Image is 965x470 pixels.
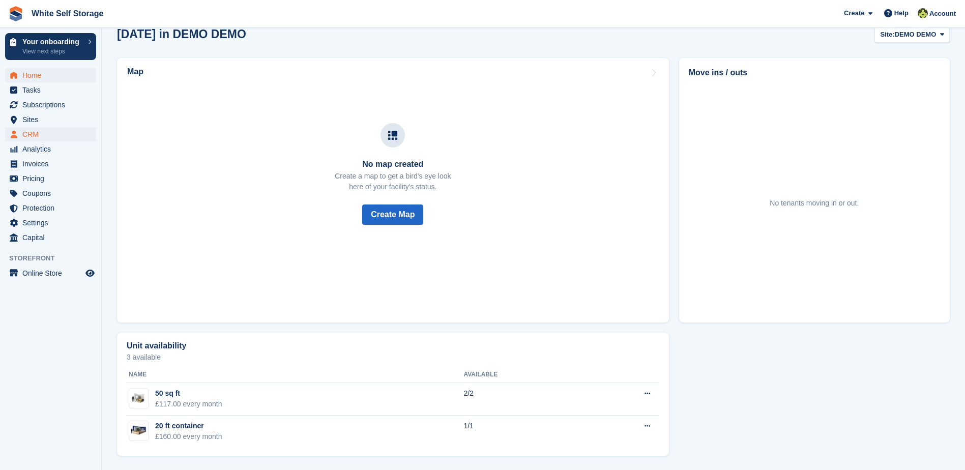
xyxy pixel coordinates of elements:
div: £160.00 every month [155,431,222,442]
p: 3 available [127,354,659,361]
a: menu [5,98,96,112]
a: Preview store [84,267,96,279]
span: Home [22,68,83,82]
span: Site: [880,30,894,40]
a: menu [5,68,96,82]
div: 20 ft container [155,421,222,431]
h2: Unit availability [127,341,186,350]
p: View next steps [22,47,83,56]
th: Name [127,367,463,383]
img: stora-icon-8386f47178a22dfd0bd8f6a31ec36ba5ce8667c1dd55bd0f319d3a0aa187defe.svg [8,6,23,21]
a: menu [5,186,96,200]
a: menu [5,266,96,280]
img: Jay White [918,8,928,18]
span: Settings [22,216,83,230]
h3: No map created [335,160,451,169]
span: CRM [22,127,83,141]
span: Storefront [9,253,101,263]
span: Online Store [22,266,83,280]
th: Available [463,367,583,383]
span: Analytics [22,142,83,156]
a: menu [5,230,96,245]
div: £117.00 every month [155,399,222,409]
span: Pricing [22,171,83,186]
span: DEMO DEMO [895,30,937,40]
a: menu [5,83,96,97]
div: No tenants moving in or out. [770,198,859,209]
a: White Self Storage [27,5,107,22]
img: 50.jpg [129,391,149,406]
a: menu [5,171,96,186]
button: Create Map [362,204,423,225]
p: Your onboarding [22,38,83,45]
span: Coupons [22,186,83,200]
span: Create [844,8,864,18]
span: Account [929,9,956,19]
a: Map No map created Create a map to get a bird's eye lookhere of your facility's status. Create Map [117,58,669,322]
div: 50 sq ft [155,388,222,399]
td: 1/1 [463,416,583,448]
button: Site: DEMO DEMO [874,26,950,43]
span: Sites [22,112,83,127]
a: menu [5,127,96,141]
span: Subscriptions [22,98,83,112]
h2: Map [127,67,143,76]
img: 20.jpg [129,423,149,438]
a: menu [5,157,96,171]
a: Your onboarding View next steps [5,33,96,60]
span: Capital [22,230,83,245]
a: menu [5,112,96,127]
h2: Move ins / outs [689,67,940,79]
span: Tasks [22,83,83,97]
p: Create a map to get a bird's eye look here of your facility's status. [335,171,451,192]
span: Invoices [22,157,83,171]
a: menu [5,201,96,215]
img: map-icn-33ee37083ee616e46c38cad1a60f524a97daa1e2b2c8c0bc3eb3415660979fc1.svg [388,131,397,140]
a: menu [5,142,96,156]
a: menu [5,216,96,230]
h2: [DATE] in DEMO DEMO [117,27,246,41]
span: Help [894,8,909,18]
td: 2/2 [463,383,583,416]
span: Protection [22,201,83,215]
